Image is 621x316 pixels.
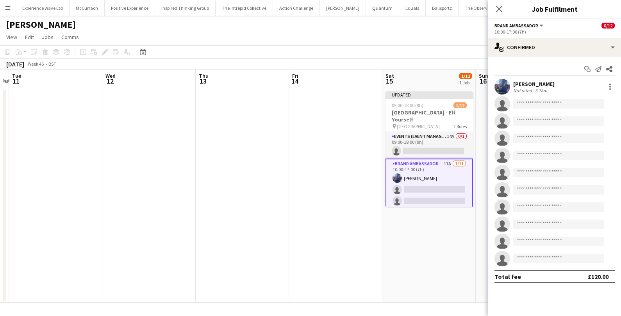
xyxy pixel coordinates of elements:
[397,123,440,129] span: [GEOGRAPHIC_DATA]
[104,77,116,86] span: 12
[385,72,394,79] span: Sat
[16,0,70,16] button: Experience Wave Ltd
[105,72,116,79] span: Wed
[478,77,488,86] span: 16
[12,72,21,79] span: Tue
[320,0,366,16] button: [PERSON_NAME]
[198,77,209,86] span: 13
[384,77,394,86] span: 15
[39,32,57,42] a: Jobs
[25,34,34,41] span: Edit
[292,72,298,79] span: Fri
[11,77,21,86] span: 11
[273,0,320,16] button: Action Challenge
[459,0,498,16] button: The Observer
[105,0,155,16] button: Positive Experience
[48,61,56,67] div: BST
[494,23,538,29] span: Brand Ambassador
[26,61,45,67] span: Week 46
[199,72,209,79] span: Thu
[488,38,621,57] div: Confirmed
[291,77,298,86] span: 14
[6,60,24,68] div: [DATE]
[3,32,20,42] a: View
[6,34,17,41] span: View
[155,0,216,16] button: Inspired Thinking Group
[494,23,544,29] button: Brand Ambassador
[6,19,76,30] h1: [PERSON_NAME]
[61,34,79,41] span: Comms
[459,73,472,79] span: 1/12
[385,91,473,207] app-job-card: Updated09:00-18:00 (9h)1/12[GEOGRAPHIC_DATA] - Elf Yourself [GEOGRAPHIC_DATA]2 RolesEvents (Event...
[366,0,399,16] button: Quantum
[459,80,472,86] div: 1 Job
[534,87,549,93] div: 3.7km
[426,0,459,16] button: Ballsportz
[385,91,473,98] div: Updated
[513,87,534,93] div: Not rated
[453,102,467,108] span: 1/12
[494,273,521,280] div: Total fee
[22,32,37,42] a: Edit
[494,29,615,35] div: 10:00-17:00 (7h)
[392,102,423,108] span: 09:00-18:00 (9h)
[385,109,473,123] h3: [GEOGRAPHIC_DATA] - Elf Yourself
[385,159,473,300] app-card-role: Brand Ambassador17A1/1110:00-17:00 (7h)[PERSON_NAME]
[601,23,615,29] span: 0/12
[479,72,488,79] span: Sun
[513,80,555,87] div: [PERSON_NAME]
[216,0,273,16] button: The Intrepid Collective
[399,0,426,16] button: Equals
[385,132,473,159] app-card-role: Events (Event Manager)14A0/109:00-18:00 (9h)
[42,34,54,41] span: Jobs
[588,273,609,280] div: £120.00
[488,4,621,14] h3: Job Fulfilment
[453,123,467,129] span: 2 Roles
[70,0,105,16] button: McCurrach
[58,32,82,42] a: Comms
